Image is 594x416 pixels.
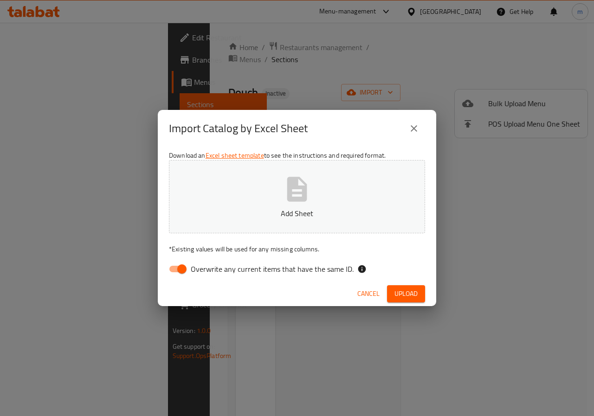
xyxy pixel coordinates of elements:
div: Download an to see the instructions and required format. [158,147,436,282]
span: Cancel [357,288,380,300]
a: Excel sheet template [206,149,264,161]
button: Cancel [354,285,383,302]
p: Existing values will be used for any missing columns. [169,244,425,254]
button: close [403,117,425,140]
button: Add Sheet [169,160,425,233]
p: Add Sheet [183,208,411,219]
h2: Import Catalog by Excel Sheet [169,121,308,136]
button: Upload [387,285,425,302]
span: Overwrite any current items that have the same ID. [191,263,354,275]
svg: If the overwrite option isn't selected, then the items that match an existing ID will be ignored ... [357,264,367,274]
span: Upload [394,288,418,300]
